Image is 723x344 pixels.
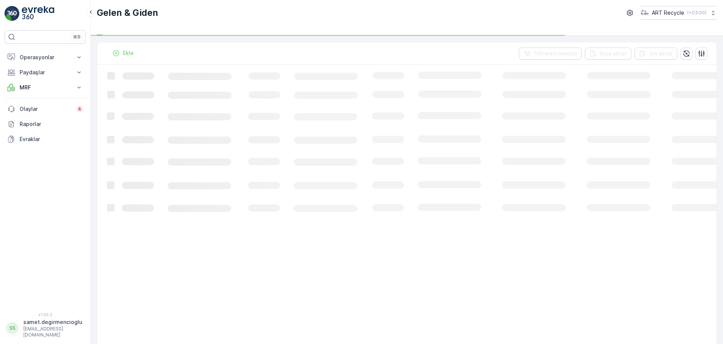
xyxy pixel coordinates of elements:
[5,80,86,95] button: MRF
[5,117,86,132] a: Raporlar
[73,34,81,40] p: ⌘B
[123,49,134,57] p: Ekle
[22,6,54,21] img: logo_light-DOdMpM7g.png
[23,318,82,326] p: samet.degirmencioglu
[6,322,18,334] div: SS
[5,312,86,317] span: v 1.50.2
[78,106,81,112] p: 4
[20,84,71,91] p: MRF
[534,50,577,57] p: Filtreleri temizle
[687,10,706,16] p: ( +03:00 )
[641,6,717,20] button: ART Recycle(+03:00)
[641,9,649,17] img: image_23.png
[600,50,627,57] p: Dışa aktar
[109,49,137,58] button: Ekle
[20,69,71,76] p: Paydaşlar
[20,105,72,113] p: Olaylar
[97,7,158,19] p: Gelen & Giden
[5,6,20,21] img: logo
[652,9,684,17] p: ART Recycle
[5,132,86,147] a: Evraklar
[650,50,673,57] p: İçe aktar
[5,50,86,65] button: Operasyonlar
[635,48,677,60] button: İçe aktar
[20,135,83,143] p: Evraklar
[5,65,86,80] button: Paydaşlar
[5,318,86,338] button: SSsamet.degirmencioglu[EMAIL_ADDRESS][DOMAIN_NAME]
[20,120,83,128] p: Raporlar
[23,326,82,338] p: [EMAIL_ADDRESS][DOMAIN_NAME]
[519,48,582,60] button: Filtreleri temizle
[5,101,86,117] a: Olaylar4
[585,48,631,60] button: Dışa aktar
[20,54,71,61] p: Operasyonlar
